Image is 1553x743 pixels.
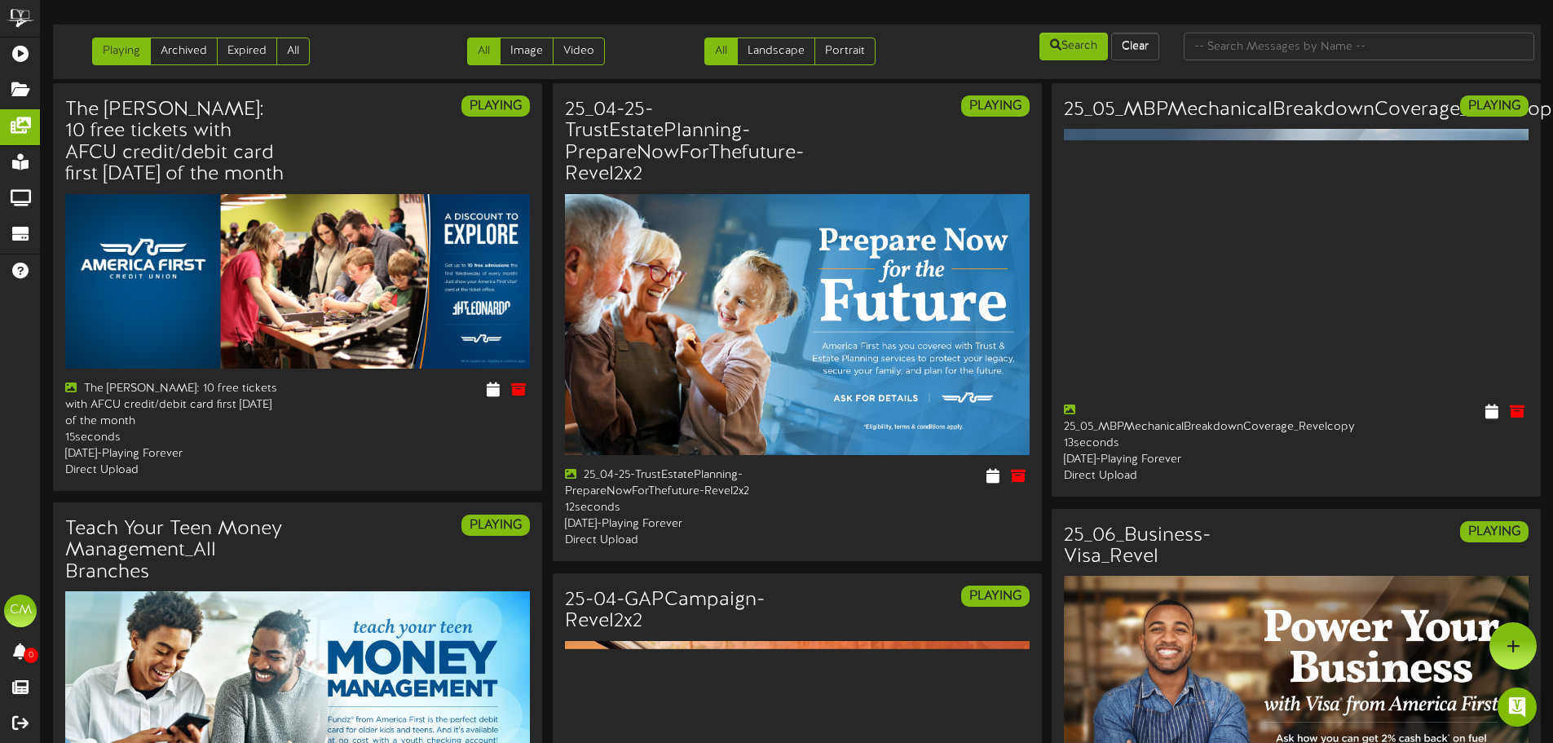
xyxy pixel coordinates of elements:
[1468,524,1520,539] strong: PLAYING
[500,38,554,65] a: Image
[1184,33,1534,60] input: -- Search Messages by Name --
[65,100,285,186] h3: The [PERSON_NAME]: 10 free tickets with AFCU credit/debit card first [DATE] of the month
[814,38,876,65] a: Portrait
[1064,403,1284,436] div: 25_05_MBPMechanicalBreakdownCoverage_Revelcopy
[4,595,37,627] div: CM
[1064,129,1529,391] img: a9906387-64cc-4663-bcbb-7290b8c619fb.png
[969,589,1021,604] strong: PLAYING
[565,516,785,533] div: [DATE] - Playing Forever
[969,99,1021,113] strong: PLAYING
[565,590,785,633] h3: 25-04-GAPCampaign-Revel2x2
[1064,468,1284,484] div: Direct Upload
[65,446,285,462] div: [DATE] - Playing Forever
[1039,33,1108,60] button: Search
[737,38,815,65] a: Landscape
[65,194,530,369] img: 66e518ac-ecc4-42fa-9790-ab2c23b314f821_theleonardo_revel_3x2.jpg
[565,500,785,516] div: 12 seconds
[470,518,522,533] strong: PLAYING
[1498,688,1537,727] div: Open Intercom Messenger
[565,533,785,549] div: Direct Upload
[565,467,785,500] div: 25_04-25-TrustEstatePlanning-PrepareNowForThefuture-Revel2x2
[217,38,277,65] a: Expired
[150,38,218,65] a: Archived
[1064,436,1284,452] div: 13 seconds
[704,38,738,65] a: All
[1111,33,1159,60] button: Clear
[65,519,285,583] h3: Teach Your Teen Money Management_All Branches
[565,100,804,186] h3: 25_04-25-TrustEstatePlanning-PrepareNowForThefuture-Revel2x2
[1064,452,1284,468] div: [DATE] - Playing Forever
[467,38,501,65] a: All
[65,462,285,479] div: Direct Upload
[24,648,38,663] span: 0
[553,38,605,65] a: Video
[276,38,310,65] a: All
[1064,525,1284,568] h3: 25_06_Business-Visa_Revel
[92,38,151,65] a: Playing
[1468,99,1520,113] strong: PLAYING
[565,194,1030,456] img: f4a9389c-99d1-4bc7-9b9e-b7aa6cce6505.png
[65,381,285,430] div: The [PERSON_NAME]: 10 free tickets with AFCU credit/debit card first [DATE] of the month
[470,99,522,113] strong: PLAYING
[65,430,285,446] div: 15 seconds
